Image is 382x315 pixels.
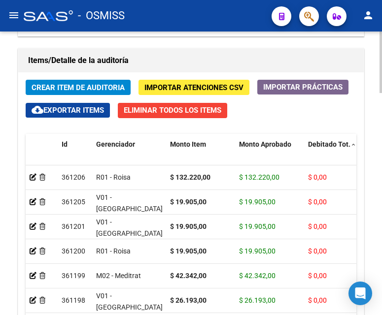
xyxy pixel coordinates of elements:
[308,222,327,230] span: $ 0,00
[308,296,327,304] span: $ 0,00
[170,173,210,181] strong: $ 132.220,00
[170,272,207,280] strong: $ 42.342,00
[239,247,276,255] span: $ 19.905,00
[170,222,207,230] strong: $ 19.905,00
[170,247,207,255] strong: $ 19.905,00
[235,134,304,177] datatable-header-cell: Monto Aprobado
[239,296,276,304] span: $ 26.193,00
[78,5,125,27] span: - OSMISS
[96,218,163,237] span: V01 - [GEOGRAPHIC_DATA]
[144,83,243,92] span: Importar Atenciones CSV
[348,282,372,305] div: Open Intercom Messenger
[362,9,374,21] mat-icon: person
[62,247,85,255] span: 361200
[239,198,276,206] span: $ 19.905,00
[96,247,131,255] span: R01 - Roisa
[62,173,85,181] span: 361206
[170,140,206,148] span: Monto Item
[8,9,20,21] mat-icon: menu
[62,198,85,206] span: 361205
[308,272,327,280] span: $ 0,00
[32,83,125,92] span: Crear Item de Auditoria
[139,80,249,95] button: Importar Atenciones CSV
[308,247,327,255] span: $ 0,00
[92,134,166,177] datatable-header-cell: Gerenciador
[96,272,141,280] span: M02 - Meditrat
[32,106,104,115] span: Exportar Items
[62,272,85,280] span: 361199
[124,106,221,115] span: Eliminar Todos los Items
[308,140,350,148] span: Debitado Tot.
[239,140,291,148] span: Monto Aprobado
[96,140,135,148] span: Gerenciador
[26,80,131,95] button: Crear Item de Auditoria
[32,104,43,116] mat-icon: cloud_download
[308,198,327,206] span: $ 0,00
[62,222,85,230] span: 361201
[263,83,343,92] span: Importar Prácticas
[118,103,227,118] button: Eliminar Todos los Items
[257,80,348,94] button: Importar Prácticas
[304,134,373,177] datatable-header-cell: Debitado Tot.
[96,292,163,311] span: V01 - [GEOGRAPHIC_DATA]
[58,134,92,177] datatable-header-cell: Id
[28,53,354,68] h1: Items/Detalle de la auditoría
[170,198,207,206] strong: $ 19.905,00
[96,173,131,181] span: R01 - Roisa
[166,134,235,177] datatable-header-cell: Monto Item
[308,173,327,181] span: $ 0,00
[96,193,163,213] span: V01 - [GEOGRAPHIC_DATA]
[26,103,110,118] button: Exportar Items
[239,222,276,230] span: $ 19.905,00
[170,296,207,304] strong: $ 26.193,00
[62,296,85,304] span: 361198
[239,173,279,181] span: $ 132.220,00
[239,272,276,280] span: $ 42.342,00
[62,140,68,148] span: Id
